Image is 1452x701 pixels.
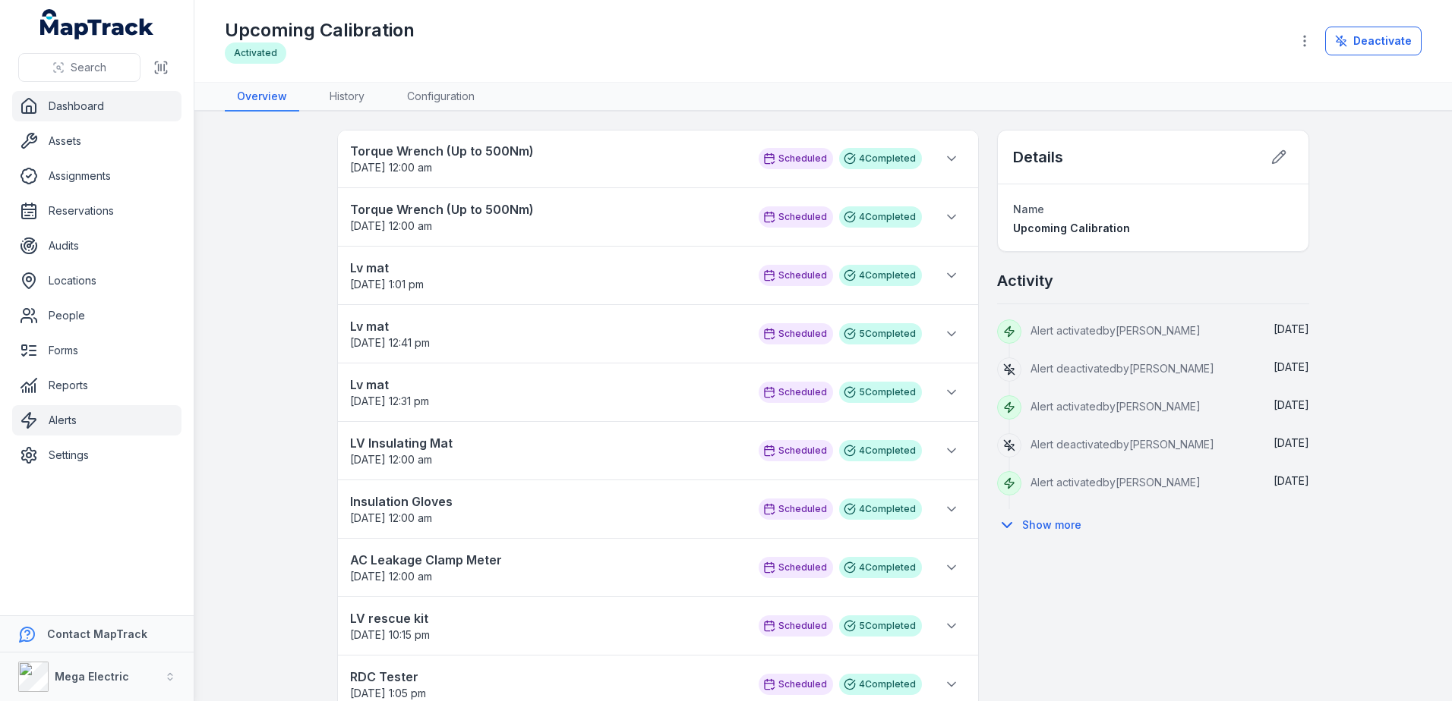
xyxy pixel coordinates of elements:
[350,336,430,349] time: 01/09/2025, 12:41:00 pm
[759,557,833,578] div: Scheduled
[350,668,743,701] a: RDC Tester[DATE] 1:05 pm
[350,259,743,292] a: Lv mat[DATE] 1:01 pm
[12,196,181,226] a: Reservations
[317,83,377,112] a: History
[1325,27,1422,55] button: Deactivate
[839,440,922,461] div: 4 Completed
[759,323,833,344] div: Scheduled
[1031,362,1214,375] span: Alert deactivated by [PERSON_NAME]
[350,511,432,524] time: 31/08/2025, 12:00:00 am
[839,323,922,344] div: 5 Completed
[1013,203,1044,215] span: Name
[997,509,1091,541] button: Show more
[225,42,286,64] div: Activated
[18,53,140,82] button: Search
[350,161,432,174] span: [DATE] 12:00 am
[350,492,743,526] a: Insulation Gloves[DATE] 12:00 am
[350,570,432,583] time: 31/08/2025, 12:00:00 am
[350,453,432,466] span: [DATE] 12:00 am
[350,668,743,686] strong: RDC Tester
[350,259,743,277] strong: Lv mat
[759,206,833,228] div: Scheduled
[350,434,743,467] a: LV Insulating Mat[DATE] 12:00 am
[350,278,424,291] span: [DATE] 1:01 pm
[225,18,415,42] h1: Upcoming Calibration
[350,628,430,641] span: [DATE] 10:15 pm
[12,231,181,261] a: Audits
[350,161,432,174] time: 02/09/2025, 12:00:00 am
[71,60,106,75] span: Search
[1031,400,1201,413] span: Alert activated by [PERSON_NAME]
[350,376,743,409] a: Lv mat[DATE] 12:31 pm
[1274,360,1309,373] span: [DATE]
[839,148,922,169] div: 4 Completed
[839,382,922,403] div: 5 Completed
[759,674,833,695] div: Scheduled
[1274,322,1309,335] span: [DATE]
[225,83,299,112] a: Overview
[12,335,181,366] a: Forms
[395,83,487,112] a: Configuration
[350,317,743,335] strong: Lv mat
[12,266,181,296] a: Locations
[839,615,922,637] div: 5 Completed
[1274,398,1309,411] time: 06/08/2025, 2:30:42 pm
[1274,474,1309,487] time: 28/07/2025, 12:52:23 pm
[350,570,432,583] span: [DATE] 12:00 am
[839,498,922,520] div: 4 Completed
[55,670,129,683] strong: Mega Electric
[839,557,922,578] div: 4 Completed
[759,382,833,403] div: Scheduled
[12,126,181,156] a: Assets
[350,609,743,643] a: LV rescue kit[DATE] 10:15 pm
[1031,438,1214,451] span: Alert deactivated by [PERSON_NAME]
[350,336,430,349] span: [DATE] 12:41 pm
[350,219,432,232] span: [DATE] 12:00 am
[839,206,922,228] div: 4 Completed
[350,551,743,584] a: AC Leakage Clamp Meter[DATE] 12:00 am
[350,551,743,569] strong: AC Leakage Clamp Meter
[1274,474,1309,487] span: [DATE]
[997,270,1053,291] h2: Activity
[759,440,833,461] div: Scheduled
[12,91,181,121] a: Dashboard
[350,687,426,699] span: [DATE] 1:05 pm
[759,498,833,520] div: Scheduled
[12,161,181,191] a: Assignments
[350,492,743,511] strong: Insulation Gloves
[350,219,432,232] time: 02/09/2025, 12:00:00 am
[350,376,743,394] strong: Lv mat
[350,434,743,452] strong: LV Insulating Mat
[350,395,429,407] time: 01/09/2025, 12:31:00 pm
[12,370,181,401] a: Reports
[12,440,181,470] a: Settings
[1013,146,1063,168] h2: Details
[759,148,833,169] div: Scheduled
[350,628,430,641] time: 28/08/2025, 10:15:00 pm
[12,300,181,331] a: People
[1274,322,1309,335] time: 06/08/2025, 2:32:27 pm
[759,265,833,286] div: Scheduled
[47,627,147,640] strong: Contact MapTrack
[350,317,743,350] a: Lv mat[DATE] 12:41 pm
[350,609,743,627] strong: LV rescue kit
[350,687,426,699] time: 28/08/2025, 1:05:00 pm
[1274,436,1309,449] span: [DATE]
[40,9,154,39] a: MapTrack
[350,200,743,218] strong: Torque Wrench (Up to 500Nm)
[350,453,432,466] time: 31/08/2025, 12:00:00 am
[350,142,743,160] strong: Torque Wrench (Up to 500Nm)
[1031,476,1201,489] span: Alert activated by [PERSON_NAME]
[839,265,922,286] div: 4 Completed
[1274,436,1309,449] time: 06/08/2025, 2:28:48 pm
[12,405,181,435] a: Alerts
[1031,324,1201,337] span: Alert activated by [PERSON_NAME]
[350,395,429,407] span: [DATE] 12:31 pm
[759,615,833,637] div: Scheduled
[350,278,424,291] time: 01/09/2025, 1:01:00 pm
[1274,360,1309,373] time: 06/08/2025, 2:30:45 pm
[350,200,743,234] a: Torque Wrench (Up to 500Nm)[DATE] 12:00 am
[1274,398,1309,411] span: [DATE]
[1013,222,1130,234] span: Upcoming Calibration
[350,511,432,524] span: [DATE] 12:00 am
